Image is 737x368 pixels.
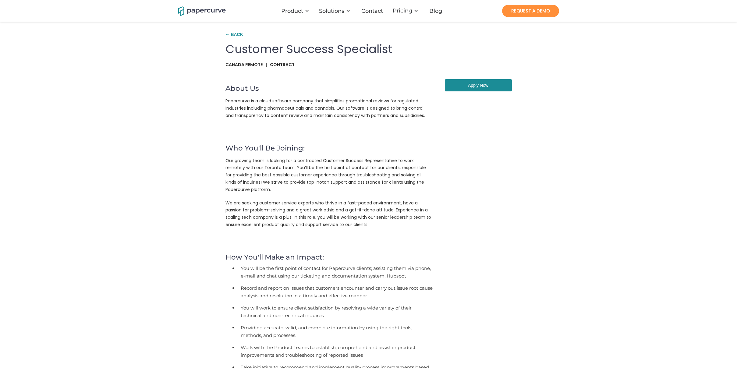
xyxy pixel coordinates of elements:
p: Canada Remote [225,62,266,70]
p: We are seeking customer service experts who thrive in a fast-paced environment, have a passion fo... [225,200,433,232]
a: Contact [356,8,389,14]
li: Providing accurate, valid, and complete information by using the right tools, methods, and proces... [238,323,433,342]
a: Blog [424,8,448,14]
h4: How You'll Make an Impact: [225,248,433,263]
li: Work with the Product Teams to establish, comprehend and assist in product improvements and troub... [238,342,433,362]
a: Apply Now [445,79,512,91]
p: Contract [270,62,298,70]
div: Solutions [315,2,356,20]
div: Contact [361,8,383,14]
a: Pricing [393,8,412,14]
a: ← Back [225,30,246,39]
div: Product [281,8,303,14]
h4: About Us [225,79,433,94]
div: Solutions [319,8,344,14]
li: Record and report on issues that customers encounter and carry out issue root cause analysis and ... [238,283,433,303]
li: You will work to ensure client satisfaction by resolving a wide variety of their technical and no... [238,303,433,323]
a: REQUEST A DEMO [502,5,559,17]
p: ‍ [225,126,433,136]
div: Pricing [389,2,424,20]
p: Papercurve is a cloud software company that simplifies promotional reviews for regulated industri... [225,97,433,122]
p: ‍ [225,235,433,245]
p: | [266,62,270,70]
li: You will be the first point of contact for Papercurve clients; assisting them via phone, e-mail a... [238,263,433,283]
div: Product [278,2,315,20]
h4: Who You'll Be Joining: [225,139,433,154]
p: Our growing team is looking for a contracted Customer Success Representative to work remotely wit... [225,157,433,196]
div: Blog [429,8,442,14]
a: home [178,5,218,16]
h1: Customer Success Specialist [225,42,512,56]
